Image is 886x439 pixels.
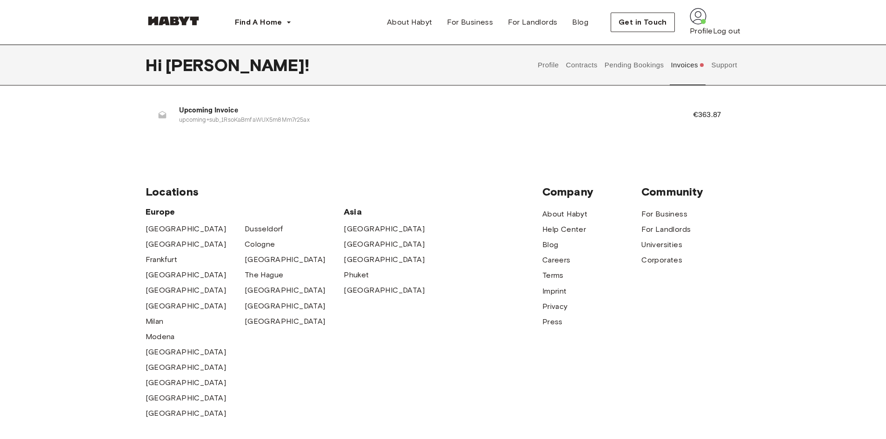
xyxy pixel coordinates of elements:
a: Cologne [245,239,275,250]
a: About Habyt [542,209,587,220]
span: [PERSON_NAME] ! [166,55,309,75]
a: [GEOGRAPHIC_DATA] [146,223,226,235]
a: [GEOGRAPHIC_DATA] [146,393,226,404]
a: [GEOGRAPHIC_DATA] [245,301,326,312]
a: About Habyt [380,13,440,32]
button: Support [710,45,739,85]
a: [GEOGRAPHIC_DATA] [146,408,226,419]
a: Help Center [542,224,586,235]
span: Company [542,185,641,199]
a: Blog [542,239,559,250]
span: Upcoming Invoice [179,105,671,116]
span: Asia [344,206,443,217]
a: Terms [542,270,564,281]
a: [GEOGRAPHIC_DATA] [245,285,326,296]
span: For Business [447,17,493,28]
span: Modena [146,331,175,342]
a: Blog [565,13,596,32]
div: user profile tabs [534,45,741,85]
span: Get in Touch [619,17,667,28]
a: Careers [542,255,571,266]
span: About Habyt [387,17,432,28]
a: Phuket [344,269,369,281]
button: Pending Bookings [603,45,665,85]
a: Frankfurt [146,254,178,265]
a: [GEOGRAPHIC_DATA] [344,223,425,235]
span: Community [641,185,740,199]
button: Profile [537,45,560,85]
span: Hi [146,55,166,75]
img: avatar [690,8,706,25]
a: Imprint [542,286,567,297]
a: [GEOGRAPHIC_DATA] [146,269,226,281]
a: Corporates [641,255,682,266]
span: Dusseldorf [245,223,283,235]
button: Get in Touch [611,13,675,32]
span: For Landlords [508,17,557,28]
button: Find A Home [227,13,299,32]
a: [GEOGRAPHIC_DATA] [146,377,226,388]
p: €363.87 [693,110,733,121]
a: [GEOGRAPHIC_DATA] [146,301,226,312]
a: [GEOGRAPHIC_DATA] [245,254,326,265]
button: Invoices [670,45,706,85]
a: The Hague [245,269,284,281]
a: For Landlords [641,224,691,235]
a: [GEOGRAPHIC_DATA] [344,285,425,296]
a: Press [542,316,563,328]
a: For Business [440,13,500,32]
img: Habyt [146,16,201,26]
a: For Business [641,209,687,220]
button: Contracts [565,45,599,85]
a: [GEOGRAPHIC_DATA] [344,239,425,250]
a: [GEOGRAPHIC_DATA] [245,316,326,327]
a: Universities [641,239,682,250]
span: Europe [146,206,344,217]
span: Locations [146,185,542,199]
a: Privacy [542,301,568,312]
a: For Landlords [500,13,565,32]
a: Profile [690,26,713,37]
p: upcoming+sub_1RsoKaBmfaWUX5m8Mm7r25ax [179,116,671,125]
span: Find A Home [235,17,282,28]
a: [GEOGRAPHIC_DATA] [344,254,425,265]
a: [GEOGRAPHIC_DATA] [146,362,226,373]
button: Log out [713,26,741,37]
a: Milan [146,316,164,327]
span: [GEOGRAPHIC_DATA] [146,239,226,250]
a: [GEOGRAPHIC_DATA] [146,347,226,358]
a: [GEOGRAPHIC_DATA] [146,285,226,296]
